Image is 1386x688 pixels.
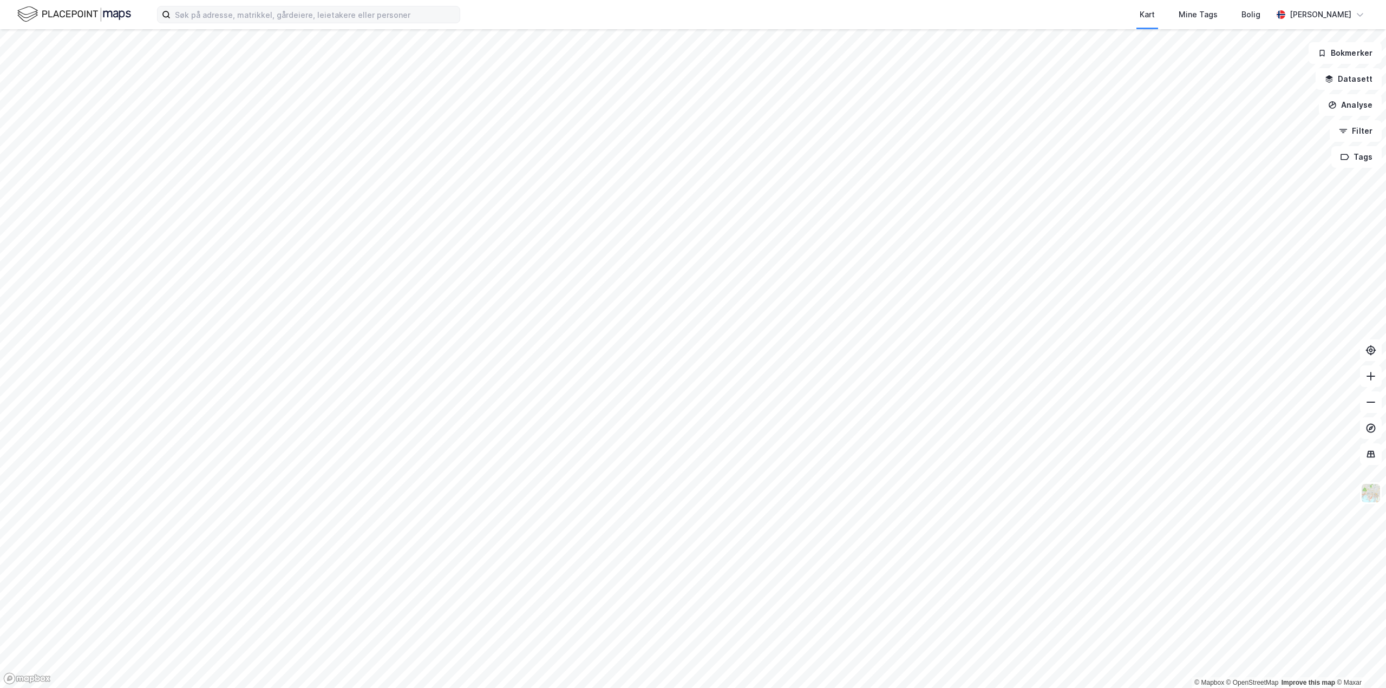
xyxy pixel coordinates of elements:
img: Z [1361,483,1381,503]
a: Mapbox homepage [3,672,51,685]
button: Bokmerker [1309,42,1382,64]
button: Analyse [1319,94,1382,116]
a: Improve this map [1282,679,1335,686]
a: Mapbox [1194,679,1224,686]
button: Datasett [1316,68,1382,90]
div: Mine Tags [1179,8,1218,21]
div: Bolig [1241,8,1260,21]
button: Filter [1330,120,1382,142]
div: Kart [1140,8,1155,21]
img: logo.f888ab2527a4732fd821a326f86c7f29.svg [17,5,131,24]
iframe: Chat Widget [1332,636,1386,688]
button: Tags [1331,146,1382,168]
a: OpenStreetMap [1226,679,1279,686]
input: Søk på adresse, matrikkel, gårdeiere, leietakere eller personer [171,6,460,23]
div: [PERSON_NAME] [1290,8,1351,21]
